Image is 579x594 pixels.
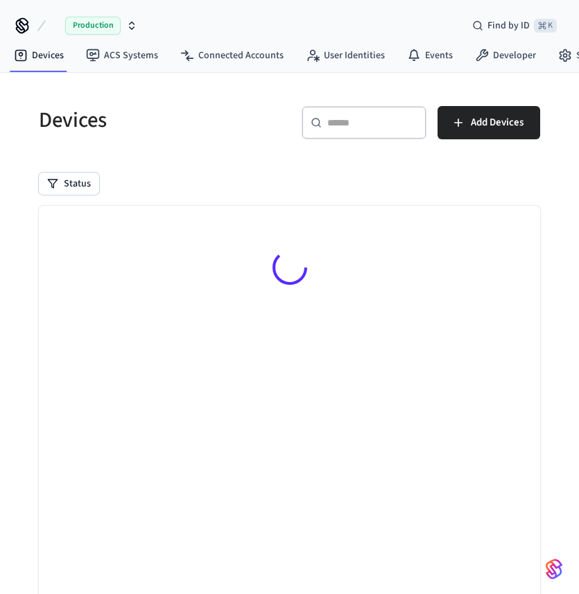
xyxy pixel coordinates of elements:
img: SeamLogoGradient.69752ec5.svg [546,558,562,580]
h5: Devices [39,106,282,134]
a: ACS Systems [75,43,169,68]
span: Find by ID [487,19,530,33]
button: Status [39,173,99,195]
a: Devices [3,43,75,68]
span: Production [65,17,121,35]
a: Connected Accounts [169,43,295,68]
a: Developer [464,43,547,68]
span: ⌘ K [534,19,557,33]
button: Add Devices [438,106,540,139]
div: Find by ID⌘ K [461,13,568,38]
span: Add Devices [471,114,524,132]
a: Events [396,43,464,68]
a: User Identities [295,43,396,68]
